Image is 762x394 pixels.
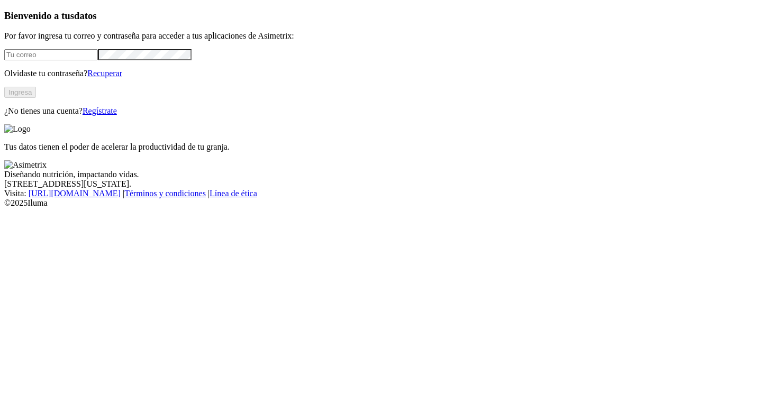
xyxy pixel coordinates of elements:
a: Línea de ética [210,189,257,198]
p: Olvidaste tu contraseña? [4,69,758,78]
p: Tus datos tienen el poder de acelerar la productividad de tu granja. [4,142,758,152]
div: Visita : | | [4,189,758,198]
a: Regístrate [83,106,117,115]
input: Tu correo [4,49,98,60]
div: © 2025 Iluma [4,198,758,208]
a: Términos y condiciones [124,189,206,198]
img: Asimetrix [4,160,47,170]
div: [STREET_ADDRESS][US_STATE]. [4,179,758,189]
img: Logo [4,124,31,134]
button: Ingresa [4,87,36,98]
p: ¿No tienes una cuenta? [4,106,758,116]
div: Diseñando nutrición, impactando vidas. [4,170,758,179]
span: datos [74,10,97,21]
h3: Bienvenido a tus [4,10,758,22]
p: Por favor ingresa tu correo y contraseña para acceder a tus aplicaciones de Asimetrix: [4,31,758,41]
a: Recuperar [87,69,122,78]
a: [URL][DOMAIN_NAME] [29,189,121,198]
